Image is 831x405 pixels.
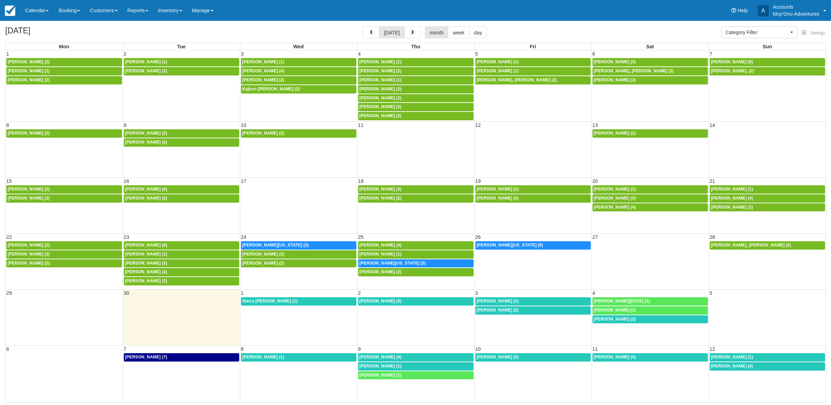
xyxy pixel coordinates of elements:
[124,138,239,147] a: [PERSON_NAME] (2)
[711,187,753,192] span: [PERSON_NAME] (1)
[358,185,474,194] a: [PERSON_NAME] (3)
[360,373,402,378] span: [PERSON_NAME] (1)
[358,268,474,276] a: [PERSON_NAME] (2)
[241,241,356,250] a: [PERSON_NAME][US_STATE] (3)
[711,355,753,359] span: [PERSON_NAME] (1)
[242,355,284,359] span: [PERSON_NAME] (1)
[475,185,591,194] a: [PERSON_NAME] (1)
[242,252,284,257] span: [PERSON_NAME] (2)
[357,178,364,184] span: 18
[241,76,356,84] a: [PERSON_NAME] (2)
[773,10,819,17] p: Muy'Ono Adventures
[360,187,402,192] span: [PERSON_NAME] (3)
[125,261,167,266] span: [PERSON_NAME] (2)
[592,185,708,194] a: [PERSON_NAME] (1)
[6,76,122,84] a: [PERSON_NAME] (2)
[5,26,93,39] h2: [DATE]
[592,353,708,362] a: [PERSON_NAME] (4)
[646,44,654,49] span: Sat
[360,96,402,100] span: [PERSON_NAME] (2)
[242,243,309,248] span: [PERSON_NAME][US_STATE] (3)
[240,122,247,128] span: 10
[6,250,122,259] a: [PERSON_NAME] (2)
[475,346,482,352] span: 10
[240,51,244,57] span: 3
[360,68,402,73] span: [PERSON_NAME] (2)
[360,87,402,91] span: [PERSON_NAME] (2)
[358,250,474,259] a: [PERSON_NAME] (1)
[592,194,708,203] a: [PERSON_NAME] (3)
[6,122,10,128] span: 8
[242,78,284,82] span: [PERSON_NAME] (2)
[125,187,167,192] span: [PERSON_NAME] (4)
[358,85,474,94] a: [PERSON_NAME] (2)
[358,362,474,371] a: [PERSON_NAME] (1)
[360,269,402,274] span: [PERSON_NAME] (2)
[241,353,356,362] a: [PERSON_NAME] (1)
[709,290,713,296] span: 5
[709,234,716,240] span: 28
[360,252,402,257] span: [PERSON_NAME] (1)
[8,68,50,73] span: [PERSON_NAME] (1)
[710,241,825,250] a: [PERSON_NAME], [PERSON_NAME] (2)
[6,259,122,268] a: [PERSON_NAME] (2)
[293,44,304,49] span: Wed
[125,68,167,73] span: [PERSON_NAME] (2)
[475,194,591,203] a: [PERSON_NAME] (2)
[763,44,772,49] span: Sun
[592,315,708,324] a: [PERSON_NAME] (2)
[475,58,591,66] a: [PERSON_NAME] (1)
[358,94,474,103] a: [PERSON_NAME] (2)
[242,299,298,303] span: Sierra [PERSON_NAME] (1)
[8,78,50,82] span: [PERSON_NAME] (2)
[711,196,753,201] span: [PERSON_NAME] (4)
[592,346,599,352] span: 11
[358,194,474,203] a: [PERSON_NAME] (2)
[592,67,708,75] a: [PERSON_NAME], [PERSON_NAME] (2)
[360,261,426,266] span: [PERSON_NAME][US_STATE] (5)
[594,68,674,73] span: [PERSON_NAME], [PERSON_NAME] (2)
[125,269,167,274] span: [PERSON_NAME] (2)
[594,299,650,303] span: [PERSON_NAME][DATE] (1)
[475,76,591,84] a: [PERSON_NAME], [PERSON_NAME] (2)
[5,6,15,16] img: checkfront-main-nav-mini-logo.png
[241,259,356,268] a: [PERSON_NAME] (2)
[737,8,748,13] span: Help
[358,371,474,380] a: [PERSON_NAME] (1)
[358,112,474,120] a: [PERSON_NAME] (2)
[594,355,636,359] span: [PERSON_NAME] (4)
[124,58,239,66] a: [PERSON_NAME] (1)
[241,250,356,259] a: [PERSON_NAME] (2)
[242,68,284,73] span: [PERSON_NAME] (4)
[6,51,10,57] span: 1
[469,26,487,38] button: day
[477,355,519,359] span: [PERSON_NAME] (2)
[358,297,474,306] a: [PERSON_NAME] (3)
[594,59,636,64] span: [PERSON_NAME] (3)
[594,196,636,201] span: [PERSON_NAME] (3)
[242,59,284,64] span: [PERSON_NAME] (1)
[721,26,798,38] button: Category Filter
[592,290,596,296] span: 4
[592,297,708,306] a: [PERSON_NAME][DATE] (1)
[360,364,402,368] span: [PERSON_NAME] (1)
[592,178,599,184] span: 20
[477,78,557,82] span: [PERSON_NAME], [PERSON_NAME] (2)
[731,8,736,13] i: Help
[475,290,479,296] span: 3
[6,234,13,240] span: 22
[177,44,186,49] span: Tue
[124,194,239,203] a: [PERSON_NAME] (2)
[475,122,482,128] span: 12
[592,58,708,66] a: [PERSON_NAME] (3)
[798,28,829,38] button: Settings
[242,87,300,91] span: Kajhon [PERSON_NAME] (2)
[8,187,50,192] span: [PERSON_NAME] (2)
[8,243,50,248] span: [PERSON_NAME] (2)
[8,59,50,64] span: [PERSON_NAME] (2)
[358,103,474,111] a: [PERSON_NAME] (2)
[711,59,753,64] span: [PERSON_NAME] (5)
[6,194,122,203] a: [PERSON_NAME] (2)
[360,355,402,359] span: [PERSON_NAME] (4)
[592,234,599,240] span: 27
